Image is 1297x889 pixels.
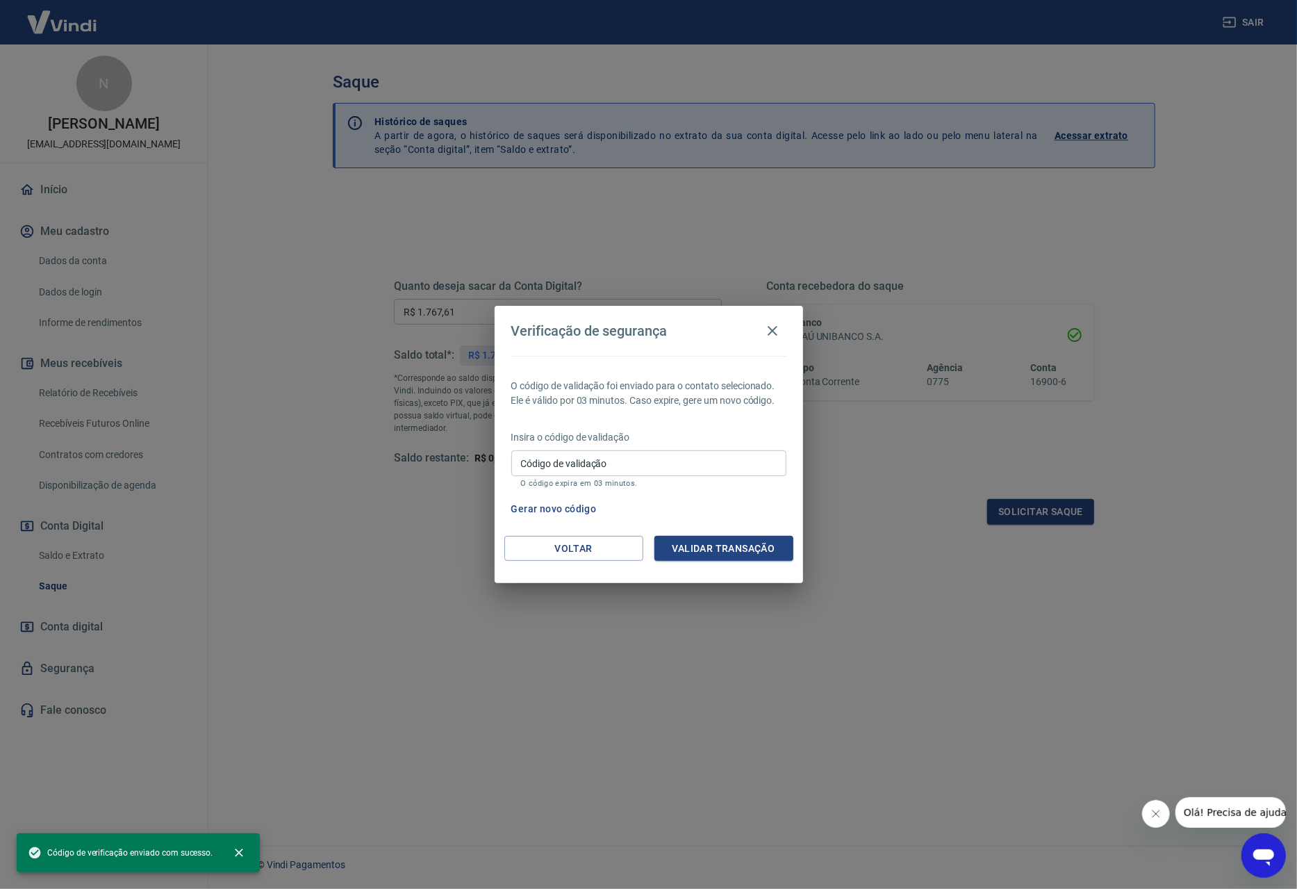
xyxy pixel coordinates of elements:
[511,323,668,339] h4: Verificação de segurança
[506,496,602,522] button: Gerar novo código
[8,10,117,21] span: Olá! Precisa de ajuda?
[1241,833,1286,878] iframe: Botão para abrir a janela de mensagens
[28,846,213,860] span: Código de verificação enviado com sucesso.
[504,536,643,562] button: Voltar
[1175,797,1286,828] iframe: Mensagem da empresa
[521,479,777,488] p: O código expira em 03 minutos.
[1142,800,1170,828] iframe: Fechar mensagem
[511,430,786,445] p: Insira o código de validação
[224,838,254,868] button: close
[511,379,786,408] p: O código de validação foi enviado para o contato selecionado. Ele é válido por 03 minutos. Caso e...
[654,536,793,562] button: Validar transação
